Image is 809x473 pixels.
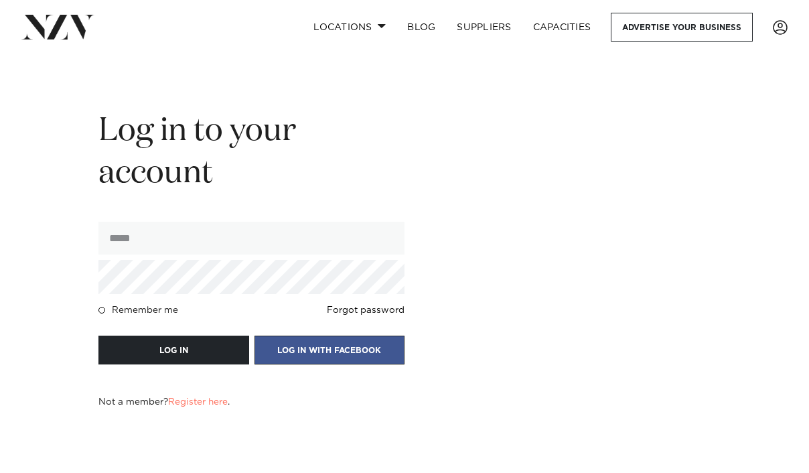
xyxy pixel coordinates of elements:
h4: Not a member? . [98,397,230,407]
h4: Remember me [112,305,178,316]
a: Forgot password [327,305,404,316]
button: LOG IN [98,336,249,364]
a: Register here [168,397,228,407]
h2: Log in to your account [98,111,404,195]
a: SUPPLIERS [446,13,522,42]
a: LOG IN WITH FACEBOOK [254,344,405,356]
a: Capacities [522,13,602,42]
img: nzv-logo.png [21,15,94,39]
a: Advertise your business [611,13,753,42]
a: Locations [303,13,396,42]
button: LOG IN WITH FACEBOOK [254,336,405,364]
a: BLOG [396,13,446,42]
